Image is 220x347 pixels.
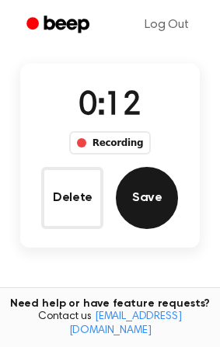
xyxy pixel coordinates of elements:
span: 0:12 [79,90,141,123]
a: Log Out [129,6,204,43]
button: Delete Audio Record [41,167,103,229]
a: Beep [16,10,103,40]
span: Contact us [9,311,211,338]
button: Save Audio Record [116,167,178,229]
a: [EMAIL_ADDRESS][DOMAIN_NAME] [69,311,182,336]
div: Recording [69,131,151,154]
